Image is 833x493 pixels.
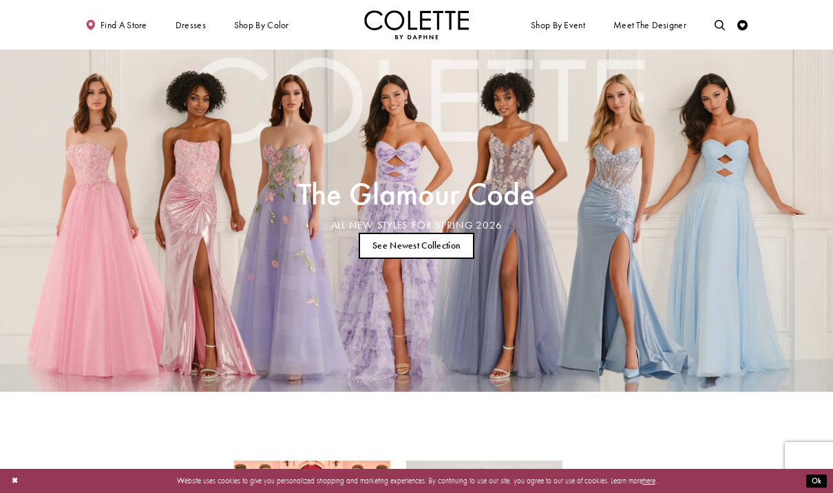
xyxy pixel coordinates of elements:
[173,10,209,39] span: Dresses
[234,20,289,30] span: Shop by color
[359,233,475,260] a: See Newest Collection The Glamour Code ALL NEW STYLES FOR SPRING 2026
[712,10,728,39] a: Toggle search
[83,10,149,39] a: Find a store
[298,220,535,231] h4: ALL NEW STYLES FOR SPRING 2026
[364,10,469,39] img: Colette by Daphne
[231,10,291,39] span: Shop by color
[295,228,538,264] ul: Slider Links
[364,10,469,39] a: Visit Home Page
[806,474,827,487] button: Submit Dialog
[613,20,686,30] span: Meet the designer
[735,10,750,39] a: Check Wishlist
[531,20,585,30] span: Shop By Event
[75,474,758,487] p: Website uses cookies to give you personalized shopping and marketing experiences. By continuing t...
[643,476,655,485] a: here
[101,20,147,30] span: Find a store
[528,10,587,39] span: Shop By Event
[611,10,689,39] a: Meet the designer
[6,472,23,490] button: Close Dialog
[298,180,535,209] h2: The Glamour Code
[176,20,206,30] span: Dresses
